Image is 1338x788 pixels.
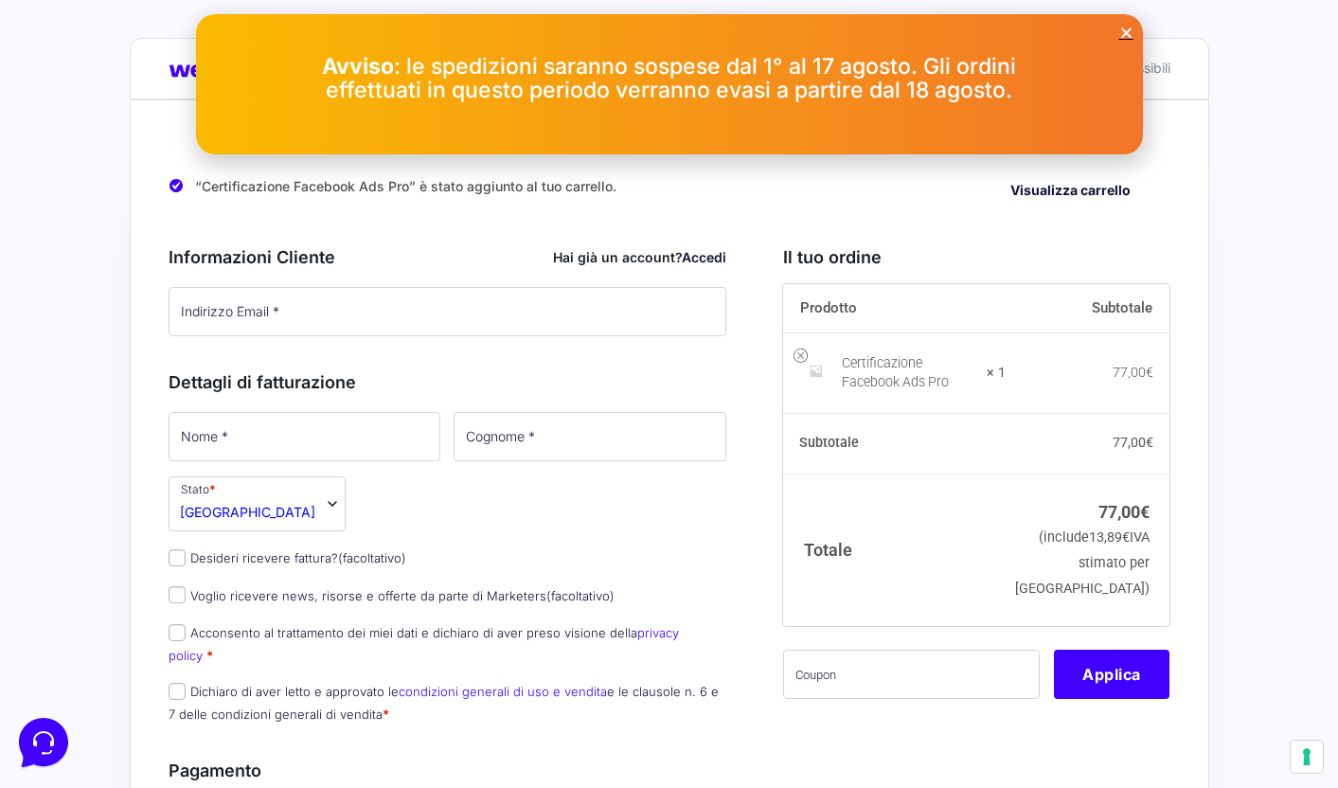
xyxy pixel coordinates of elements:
p: Aiuto [292,635,319,652]
img: dark [38,109,61,132]
h3: Il tuo ordine [783,244,1169,270]
span: € [1146,435,1153,450]
small: (include IVA stimato per [GEOGRAPHIC_DATA]) [1015,529,1150,597]
p: Home [57,635,89,652]
input: Cerca un articolo... [43,352,310,371]
a: privacy policy [169,625,679,662]
a: Visualizza carrello [997,176,1144,206]
button: Applica [1054,650,1169,699]
span: (facoltativo) [338,550,406,565]
input: Indirizzo Email * [169,287,727,336]
input: Voglio ricevere news, risorse e offerte da parte di Marketers(facoltativo) [169,586,186,603]
button: Le tue preferenze relative al consenso per le tecnologie di tracciamento [1291,741,1323,773]
img: dark [30,181,68,219]
span: [PERSON_NAME] [80,179,301,198]
span: Italia [180,502,315,522]
span: (facoltativo) [546,588,615,603]
p: Messaggi [164,635,215,652]
button: Inizia una conversazione [30,236,348,274]
th: Subtotale [783,413,1006,474]
span: Stato [169,476,346,531]
button: Home [15,608,132,652]
iframe: Customerly Messenger Launcher [15,714,72,771]
div: Hai già un account? [553,247,726,267]
span: Inizia una conversazione [123,247,279,262]
a: Close [1119,26,1133,40]
a: [PERSON_NAME][PERSON_NAME], ti lascio il testo della mail per procedere: "[PERSON_NAME], il tuo [... [23,171,356,228]
span: € [1140,502,1150,522]
input: Coupon [783,650,1040,699]
a: condizioni generali di uso e vendita [399,684,607,699]
bdi: 77,00 [1098,502,1150,522]
a: [DEMOGRAPHIC_DATA] tutto [169,76,348,91]
th: Prodotto [783,284,1006,333]
img: dark [45,122,67,145]
span: Le tue conversazioni [30,76,161,91]
th: Subtotale [1006,284,1170,333]
label: Voglio ricevere news, risorse e offerte da parte di Marketers [169,588,615,603]
strong: Avviso [322,53,394,80]
span: € [1146,365,1153,380]
p: [PERSON_NAME], ti lascio il testo della mail per procedere: "[PERSON_NAME], il tuo [PERSON_NAME] ... [80,202,301,221]
h3: Dettagli di fatturazione [169,369,727,395]
button: Messaggi [132,608,248,652]
p: Tu: 🖼 Image [80,129,302,148]
button: Aiuto [247,608,364,652]
label: Dichiaro di aver letto e approvato le e le clausole n. 6 e 7 delle condizioni generali di vendita [169,684,719,721]
input: Dichiaro di aver letto e approvato lecondizioni generali di uso e venditae le clausole n. 6 e 7 d... [169,683,186,700]
a: Accedi [682,249,726,265]
div: “Certificazione Facebook Ads Pro” è stato aggiunto al tuo carrello. [169,163,1170,211]
label: Acconsento al trattamento dei miei dati e dichiaro di aver preso visione della [169,625,679,662]
input: Desideri ricevere fattura?(facoltativo) [169,549,186,566]
h3: Pagamento [169,758,727,783]
p: : le spedizioni saranno sospese dal 1° al 17 agosto. Gli ordini effettuati in questo periodo verr... [291,55,1048,102]
strong: × 1 [987,364,1006,383]
span: 13,89 [1089,529,1130,546]
div: Certificazione Facebook Ads Pro [842,354,974,392]
p: 7 gg fa [312,179,348,196]
span: € [1122,529,1130,546]
h3: Informazioni Cliente [169,244,727,270]
input: Cognome * [454,412,726,461]
p: 25 s fa [313,106,348,123]
a: MarketersTu:🖼 Image25 s fa [23,98,356,155]
bdi: 77,00 [1113,365,1153,380]
span: Marketers [80,106,302,125]
input: Acconsento al trattamento dei miei dati e dichiaro di aver preso visione dellaprivacy policy [169,624,186,641]
span: Trova una risposta [30,312,148,327]
input: Nome * [169,412,441,461]
img: Segnaposto [799,354,832,387]
th: Totale [783,474,1006,626]
img: dark [31,122,54,145]
bdi: 77,00 [1113,435,1153,450]
h2: [PERSON_NAME] 👋 [15,15,318,45]
label: Desideri ricevere fattura? [169,550,406,565]
a: Apri Centro Assistenza [202,312,348,327]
